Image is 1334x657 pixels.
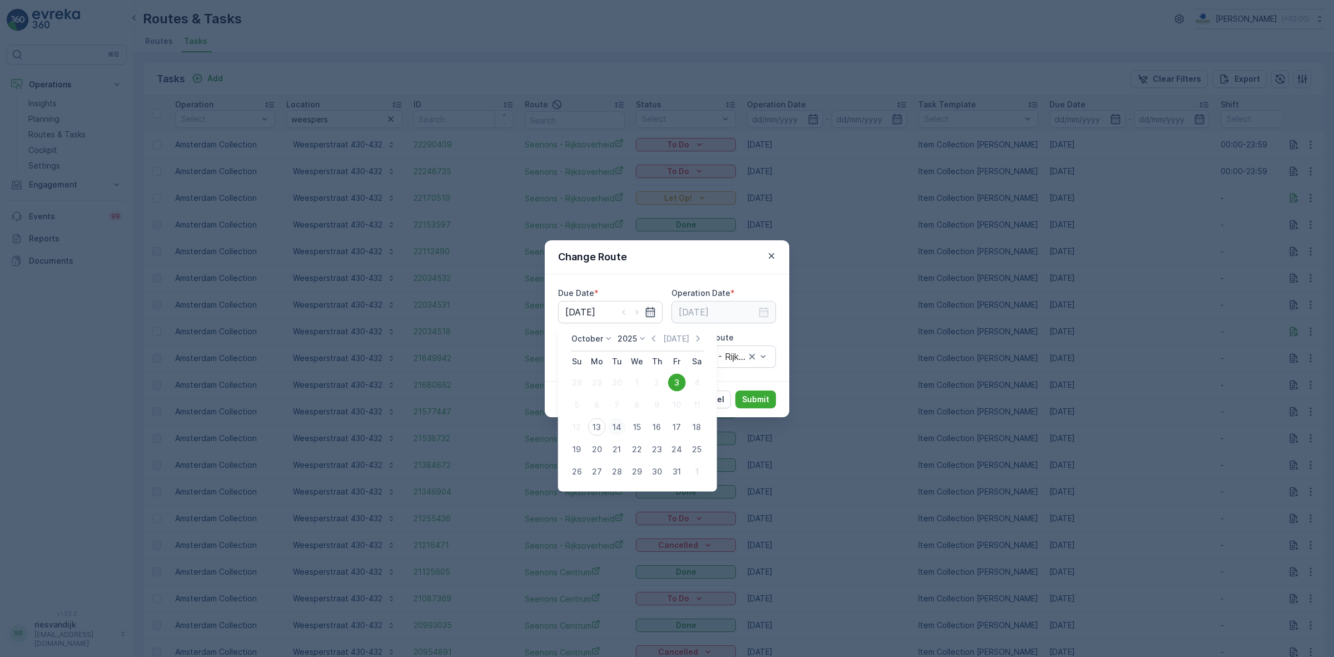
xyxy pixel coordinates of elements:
[648,396,666,414] div: 9
[588,418,606,436] div: 13
[608,374,626,392] div: 30
[687,352,707,372] th: Saturday
[668,463,686,481] div: 31
[558,249,627,265] p: Change Route
[668,374,686,392] div: 3
[618,333,637,344] p: 2025
[628,396,646,414] div: 8
[648,463,666,481] div: 30
[628,441,646,458] div: 22
[671,288,730,298] label: Operation Date
[607,352,627,372] th: Tuesday
[648,418,666,436] div: 16
[568,396,586,414] div: 5
[688,441,706,458] div: 25
[587,352,607,372] th: Monday
[571,333,603,344] p: October
[568,463,586,481] div: 26
[671,301,776,323] input: dd/mm/yyyy
[628,463,646,481] div: 29
[608,396,626,414] div: 7
[568,418,586,436] div: 12
[648,374,666,392] div: 2
[568,374,586,392] div: 28
[647,352,667,372] th: Thursday
[568,441,586,458] div: 19
[588,396,606,414] div: 6
[688,463,706,481] div: 1
[588,374,606,392] div: 29
[608,418,626,436] div: 14
[558,301,663,323] input: dd/mm/yyyy
[588,441,606,458] div: 20
[668,418,686,436] div: 17
[567,352,587,372] th: Sunday
[668,441,686,458] div: 24
[588,463,606,481] div: 27
[688,418,706,436] div: 18
[663,333,689,344] p: [DATE]
[648,441,666,458] div: 23
[688,396,706,414] div: 11
[688,374,706,392] div: 4
[558,288,594,298] label: Due Date
[628,418,646,436] div: 15
[668,396,686,414] div: 10
[628,374,646,392] div: 1
[667,352,687,372] th: Friday
[742,394,769,405] p: Submit
[608,441,626,458] div: 21
[608,463,626,481] div: 28
[627,352,647,372] th: Wednesday
[735,391,776,408] button: Submit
